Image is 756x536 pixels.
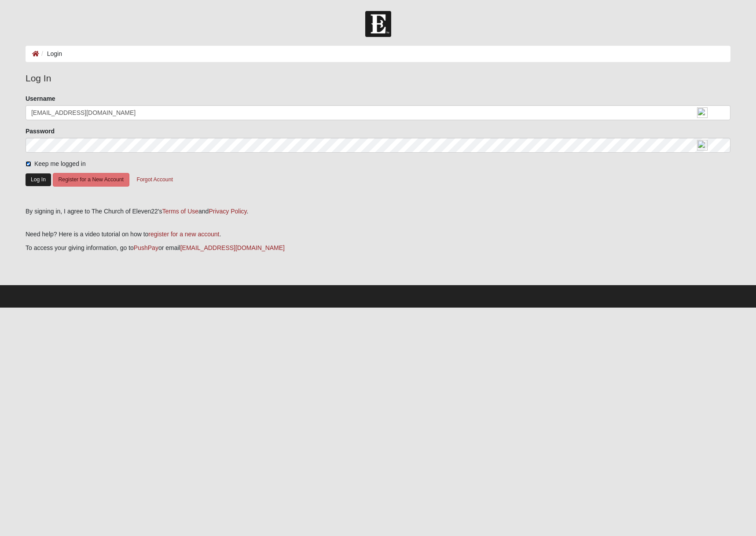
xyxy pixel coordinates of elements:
[180,244,285,251] a: [EMAIL_ADDRESS][DOMAIN_NAME]
[26,243,730,253] p: To access your giving information, go to or email
[365,11,391,37] img: Church of Eleven22 Logo
[26,173,51,186] button: Log In
[26,71,730,85] legend: Log In
[26,94,55,103] label: Username
[26,161,31,167] input: Keep me logged in
[34,160,86,167] span: Keep me logged in
[131,173,178,187] button: Forgot Account
[26,230,730,239] p: Need help? Here is a video tutorial on how to .
[39,49,62,59] li: Login
[53,173,129,187] button: Register for a New Account
[697,107,708,118] img: npw-badge-icon-locked.svg
[148,231,219,238] a: register for a new account
[162,208,198,215] a: Terms of Use
[26,207,730,216] div: By signing in, I agree to The Church of Eleven22's and .
[134,244,158,251] a: PushPay
[209,208,246,215] a: Privacy Policy
[26,127,55,136] label: Password
[697,140,708,151] img: npw-badge-icon-locked.svg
